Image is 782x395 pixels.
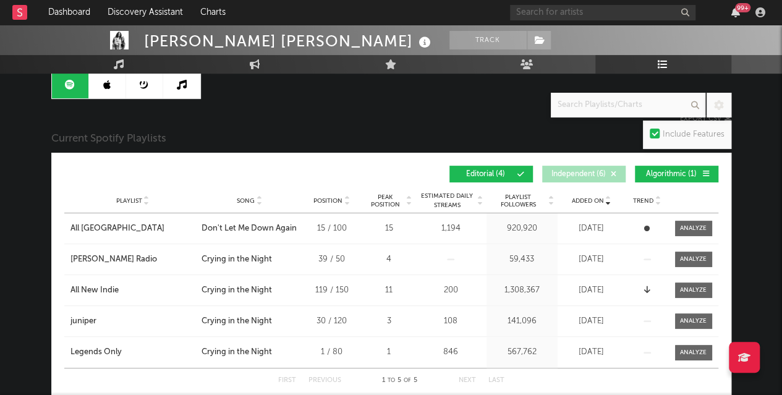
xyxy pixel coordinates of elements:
div: Crying in the Night [202,253,272,266]
button: First [278,377,296,384]
div: 108 [419,315,483,328]
div: [DATE] [561,284,623,297]
span: Position [313,197,342,205]
div: 59,433 [490,253,555,266]
span: Added On [572,197,604,205]
button: Algorithmic(1) [635,166,718,182]
span: Playlist Followers [490,193,547,208]
div: 15 / 100 [304,223,360,235]
div: [DATE] [561,253,623,266]
input: Search Playlists/Charts [551,93,705,117]
div: Legends Only [70,346,122,359]
span: Estimated Daily Streams [419,192,476,210]
div: juniper [70,315,96,328]
div: Include Features [663,127,725,142]
div: [PERSON_NAME] Radio [70,253,157,266]
div: Crying in the Night [202,315,272,328]
a: [PERSON_NAME] Radio [70,253,195,266]
a: All [GEOGRAPHIC_DATA] [70,223,195,235]
div: 846 [419,346,483,359]
span: Algorithmic ( 1 ) [643,171,700,178]
div: Crying in the Night [202,346,272,359]
div: 30 / 120 [304,315,360,328]
div: 1,194 [419,223,483,235]
div: [DATE] [561,346,623,359]
span: Peak Position [366,193,405,208]
button: Next [459,377,476,384]
div: 1 [366,346,412,359]
span: of [404,378,411,383]
span: Song [237,197,255,205]
button: Editorial(4) [449,166,533,182]
div: All New Indie [70,284,119,297]
div: 15 [366,223,412,235]
div: 3 [366,315,412,328]
div: 567,762 [490,346,555,359]
div: 1 / 80 [304,346,360,359]
div: [DATE] [561,315,623,328]
button: 99+ [731,7,740,17]
div: 200 [419,284,483,297]
div: Crying in the Night [202,284,272,297]
div: 1,308,367 [490,284,555,297]
button: Track [449,31,527,49]
div: [DATE] [561,223,623,235]
div: 11 [366,284,412,297]
span: to [388,378,395,383]
div: 39 / 50 [304,253,360,266]
span: Playlist [116,197,142,205]
span: Trend [633,197,653,205]
div: All [GEOGRAPHIC_DATA] [70,223,164,235]
button: Last [488,377,504,384]
a: Legends Only [70,346,195,359]
span: Current Spotify Playlists [51,132,166,147]
div: 920,920 [490,223,555,235]
div: 141,096 [490,315,555,328]
button: Previous [308,377,341,384]
input: Search for artists [510,5,695,20]
div: Don't Let Me Down Again [202,223,297,235]
div: 99 + [735,3,750,12]
div: 4 [366,253,412,266]
div: [PERSON_NAME] [PERSON_NAME] [144,31,434,51]
div: 1 5 5 [366,373,434,388]
span: Editorial ( 4 ) [457,171,514,178]
button: Export CSV [680,115,731,122]
button: Independent(6) [542,166,626,182]
a: All New Indie [70,284,195,297]
span: Independent ( 6 ) [550,171,607,178]
a: juniper [70,315,195,328]
div: 119 / 150 [304,284,360,297]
